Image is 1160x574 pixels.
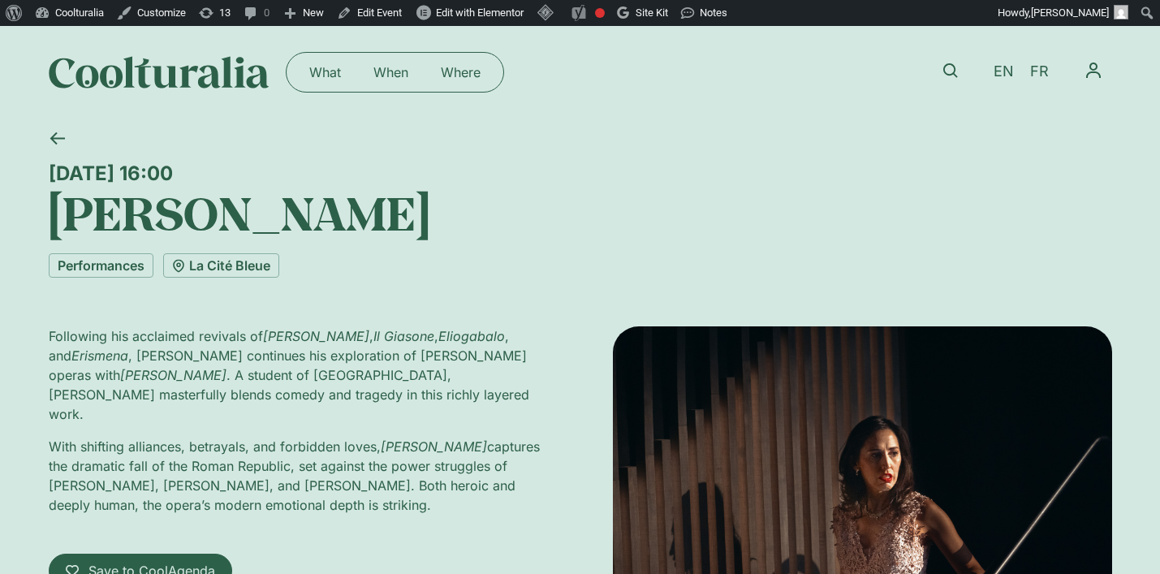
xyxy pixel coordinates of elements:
[49,162,1112,185] div: [DATE] 16:00
[263,328,369,344] em: [PERSON_NAME]
[438,328,505,344] em: Eliogabalo
[163,253,279,278] a: La Cité Bleue
[71,347,128,364] em: Erismena
[49,326,548,424] p: Following his acclaimed revivals of , , , and , [PERSON_NAME] continues his exploration of [PERSO...
[985,60,1022,84] a: EN
[373,328,434,344] em: Il Giasone
[357,59,425,85] a: When
[436,6,524,19] span: Edit with Elementor
[293,59,497,85] nav: Menu
[49,253,153,278] a: Performances
[293,59,357,85] a: What
[120,367,226,383] em: [PERSON_NAME]
[1075,52,1112,89] nav: Menu
[49,185,1112,240] h1: [PERSON_NAME]
[636,6,668,19] span: Site Kit
[595,8,605,18] div: Focus keyphrase not set
[1022,60,1057,84] a: FR
[1075,52,1112,89] button: Menu Toggle
[49,437,548,515] p: With shifting alliances, betrayals, and forbidden loves, captures the dramatic fall of the Roman ...
[425,59,497,85] a: Where
[1031,6,1109,19] span: [PERSON_NAME]
[994,63,1014,80] span: EN
[381,438,487,455] em: [PERSON_NAME]
[1030,63,1049,80] span: FR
